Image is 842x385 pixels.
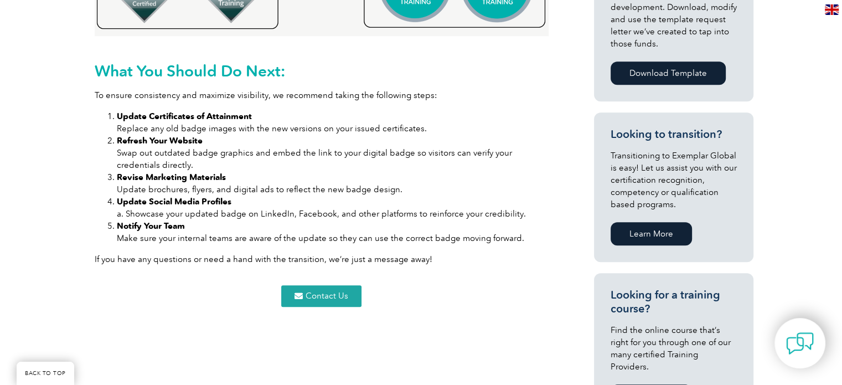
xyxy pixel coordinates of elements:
[95,89,549,101] p: To ensure consistency and maximize visibility, we recommend taking the following steps:
[611,127,737,141] h3: Looking to transition?
[611,324,737,373] p: Find the online course that’s right for you through one of our many certified Training Providers.
[611,222,692,245] a: Learn More
[786,330,814,357] img: contact-chat.png
[17,362,74,385] a: BACK TO TOP
[117,135,549,171] li: Swap out outdated badge graphics and embed the link to your digital badge so visitors can verify ...
[117,196,549,220] li: a. Showcase your updated badge on LinkedIn, Facebook, and other platforms to reinforce your credi...
[117,171,549,196] li: Update brochures, flyers, and digital ads to reflect the new badge design.
[117,111,252,121] strong: Update Certificates of Attainment
[117,172,226,182] strong: Revise Marketing Materials
[117,221,185,231] strong: Notify Your Team
[281,285,361,307] a: Contact Us
[117,220,549,244] li: Make sure your internal teams are aware of the update so they can use the correct badge moving fo...
[117,197,231,207] strong: Update Social Media Profiles
[306,292,348,300] span: Contact Us
[95,62,549,80] h2: What You Should Do Next:
[611,150,737,211] p: Transitioning to Exemplar Global is easy! Let us assist you with our certification recognition, c...
[825,4,839,15] img: en
[95,253,549,265] p: If you have any questions or need a hand with the transition, we’re just a message away!
[117,136,203,146] strong: Refresh Your Website
[611,288,737,316] h3: Looking for a training course?
[117,110,549,135] li: Replace any old badge images with the new versions on your issued certificates.
[611,61,726,85] a: Download Template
